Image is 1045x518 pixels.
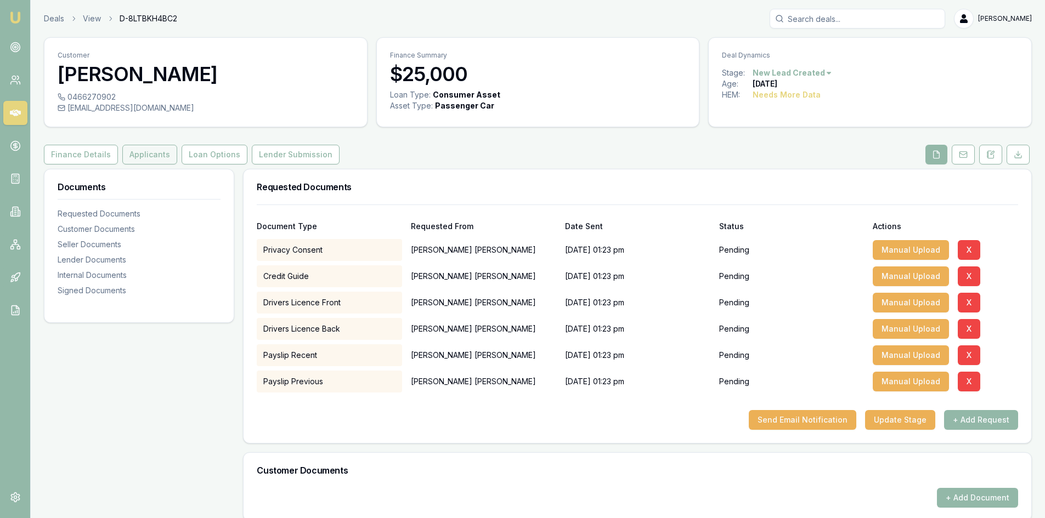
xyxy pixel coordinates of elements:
[58,285,221,296] div: Signed Documents
[435,100,494,111] div: Passenger Car
[565,265,710,287] div: [DATE] 01:23 pm
[753,89,821,100] div: Needs More Data
[565,239,710,261] div: [DATE] 01:23 pm
[411,292,556,314] p: [PERSON_NAME] [PERSON_NAME]
[83,13,101,24] a: View
[257,371,402,392] div: Payslip Previous
[58,224,221,235] div: Customer Documents
[257,239,402,261] div: Privacy Consent
[719,323,749,334] p: Pending
[722,67,753,78] div: Stage:
[58,63,354,85] h3: [PERSON_NAME]
[58,51,354,60] p: Customer
[252,145,340,164] button: Lender Submission
[770,9,945,29] input: Search deals
[58,183,221,191] h3: Documents
[390,63,686,85] h3: $25,000
[719,297,749,308] p: Pending
[44,145,120,164] a: Finance Details
[44,13,177,24] nav: breadcrumb
[565,318,710,340] div: [DATE] 01:23 pm
[937,488,1018,508] button: + Add Document
[719,223,865,230] div: Status
[257,318,402,340] div: Drivers Licence Back
[719,350,749,361] p: Pending
[958,372,980,391] button: X
[257,265,402,287] div: Credit Guide
[753,67,833,78] button: New Lead Created
[44,145,118,164] button: Finance Details
[719,376,749,387] p: Pending
[565,223,710,230] div: Date Sent
[182,145,247,164] button: Loan Options
[120,145,179,164] a: Applicants
[958,319,980,339] button: X
[58,239,221,250] div: Seller Documents
[250,145,342,164] a: Lender Submission
[58,103,354,113] div: [EMAIL_ADDRESS][DOMAIN_NAME]
[873,293,949,312] button: Manual Upload
[411,239,556,261] p: [PERSON_NAME] [PERSON_NAME]
[390,51,686,60] p: Finance Summary
[58,208,221,219] div: Requested Documents
[257,292,402,314] div: Drivers Licence Front
[565,292,710,314] div: [DATE] 01:23 pm
[390,100,433,111] div: Asset Type :
[433,89,500,100] div: Consumer Asset
[179,145,250,164] a: Loan Options
[873,240,949,260] button: Manual Upload
[120,13,177,24] span: D-8LTBKH4BC2
[978,14,1032,23] span: [PERSON_NAME]
[58,92,354,103] div: 0466270902
[873,266,949,286] button: Manual Upload
[753,78,777,89] div: [DATE]
[719,244,749,255] p: Pending
[958,240,980,260] button: X
[257,466,1018,475] h3: Customer Documents
[411,371,556,392] p: [PERSON_NAME] [PERSON_NAME]
[722,89,753,100] div: HEM:
[565,344,710,366] div: [DATE] 01:23 pm
[749,410,856,430] button: Send Email Notification
[873,319,949,339] button: Manual Upload
[722,51,1018,60] p: Deal Dynamics
[722,78,753,89] div: Age:
[565,371,710,392] div: [DATE] 01:23 pm
[122,145,177,164] button: Applicants
[944,410,1018,430] button: + Add Request
[257,183,1018,191] h3: Requested Documents
[257,223,402,230] div: Document Type
[44,13,64,24] a: Deals
[390,89,431,100] div: Loan Type:
[958,293,980,312] button: X
[411,265,556,287] p: [PERSON_NAME] [PERSON_NAME]
[873,223,1018,230] div: Actions
[411,344,556,366] p: [PERSON_NAME] [PERSON_NAME]
[719,271,749,282] p: Pending
[257,344,402,366] div: Payslip Recent
[873,372,949,391] button: Manual Upload
[9,11,22,24] img: emu-icon-u.png
[865,410,935,430] button: Update Stage
[411,318,556,340] p: [PERSON_NAME] [PERSON_NAME]
[411,223,556,230] div: Requested From
[958,266,980,286] button: X
[958,345,980,365] button: X
[58,270,221,281] div: Internal Documents
[58,254,221,265] div: Lender Documents
[873,345,949,365] button: Manual Upload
